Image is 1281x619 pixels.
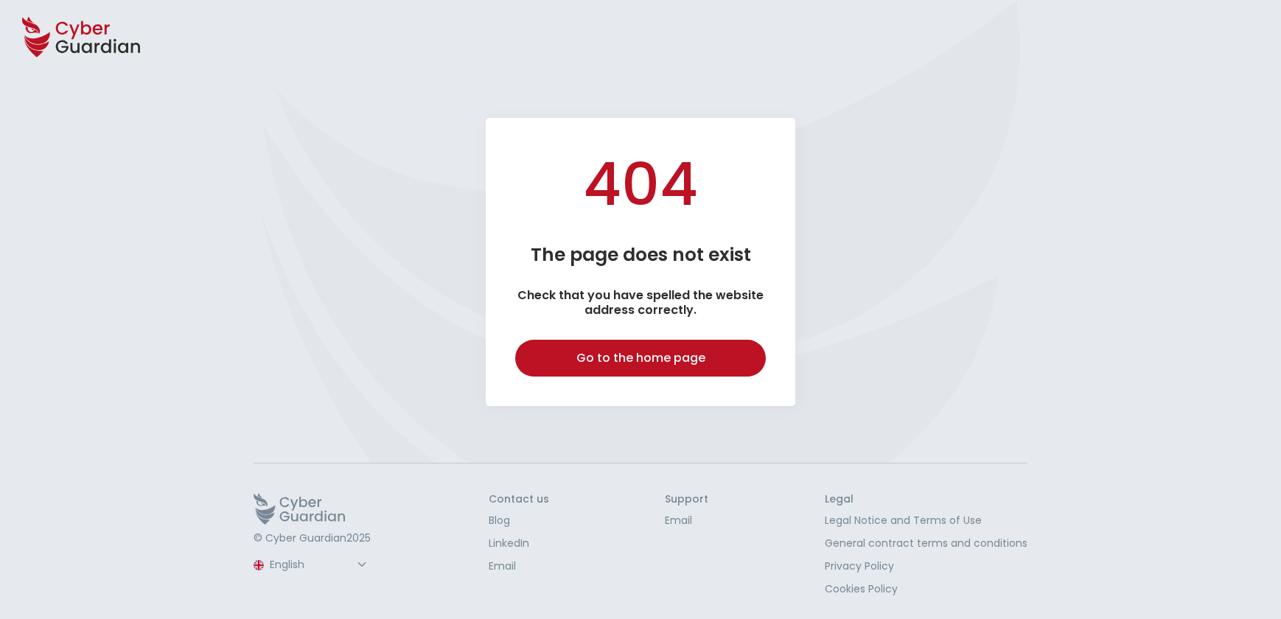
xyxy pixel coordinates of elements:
a: LinkedIn [489,536,549,551]
p: Check that you have spelled the website address correctly. [515,288,766,318]
h2: The page does not exist [515,243,766,266]
p: © Cyber Guardian 2025 [254,532,372,545]
a: Legal Notice and Terms of Use [825,513,1027,528]
img: region-logo [254,560,264,570]
a: Email [489,559,549,574]
a: Cookies Policy [825,581,1027,597]
a: Blog [489,513,549,528]
h3: Contact us [489,493,549,506]
a: Privacy Policy [825,559,1027,574]
h3: Legal [825,493,1027,506]
a: Email [665,513,708,528]
div: Go to the home page [526,349,755,367]
button: Go to the home page [515,340,766,377]
h3: Support [665,493,708,506]
a: General contract terms and conditions [825,536,1027,551]
h1: 404 [515,147,766,221]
